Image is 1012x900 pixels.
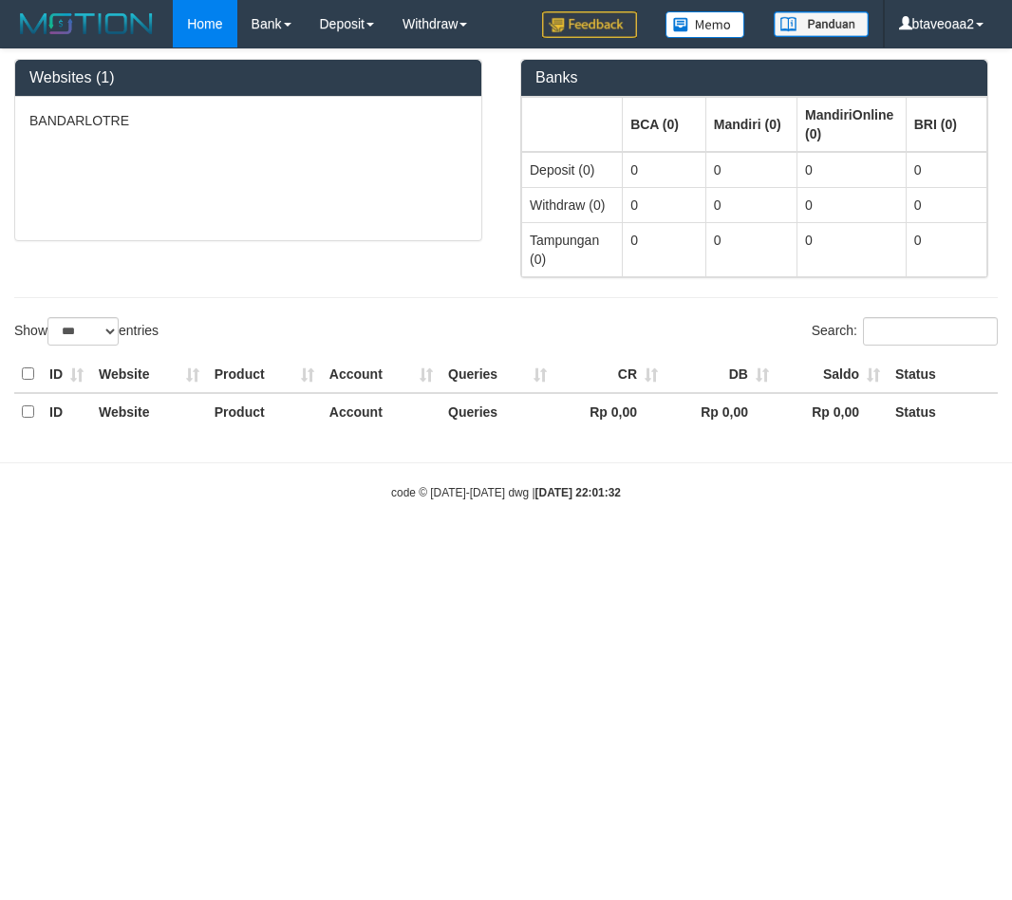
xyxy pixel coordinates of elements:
[623,222,706,276] td: 0
[906,97,986,152] th: Group: activate to sort column ascending
[522,222,623,276] td: Tampungan (0)
[777,393,888,430] th: Rp 0,00
[554,393,665,430] th: Rp 0,00
[796,152,906,188] td: 0
[665,393,777,430] th: Rp 0,00
[440,356,554,393] th: Queries
[906,152,986,188] td: 0
[207,356,322,393] th: Product
[29,69,467,86] h3: Websites (1)
[322,356,440,393] th: Account
[888,393,998,430] th: Status
[542,11,637,38] img: Feedback.jpg
[906,187,986,222] td: 0
[322,393,440,430] th: Account
[207,393,322,430] th: Product
[554,356,665,393] th: CR
[863,317,998,346] input: Search:
[535,486,621,499] strong: [DATE] 22:01:32
[440,393,554,430] th: Queries
[91,393,207,430] th: Website
[29,111,467,130] p: BANDARLOTRE
[42,393,91,430] th: ID
[522,97,623,152] th: Group: activate to sort column ascending
[796,222,906,276] td: 0
[47,317,119,346] select: Showentries
[522,152,623,188] td: Deposit (0)
[796,187,906,222] td: 0
[665,11,745,38] img: Button%20Memo.svg
[623,187,706,222] td: 0
[14,317,159,346] label: Show entries
[623,97,706,152] th: Group: activate to sort column ascending
[391,486,621,499] small: code © [DATE]-[DATE] dwg |
[888,356,998,393] th: Status
[906,222,986,276] td: 0
[665,356,777,393] th: DB
[777,356,888,393] th: Saldo
[796,97,906,152] th: Group: activate to sort column ascending
[774,11,869,37] img: panduan.png
[535,69,973,86] h3: Banks
[91,356,207,393] th: Website
[705,222,796,276] td: 0
[42,356,91,393] th: ID
[705,187,796,222] td: 0
[522,187,623,222] td: Withdraw (0)
[14,9,159,38] img: MOTION_logo.png
[623,152,706,188] td: 0
[705,152,796,188] td: 0
[705,97,796,152] th: Group: activate to sort column ascending
[812,317,998,346] label: Search:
